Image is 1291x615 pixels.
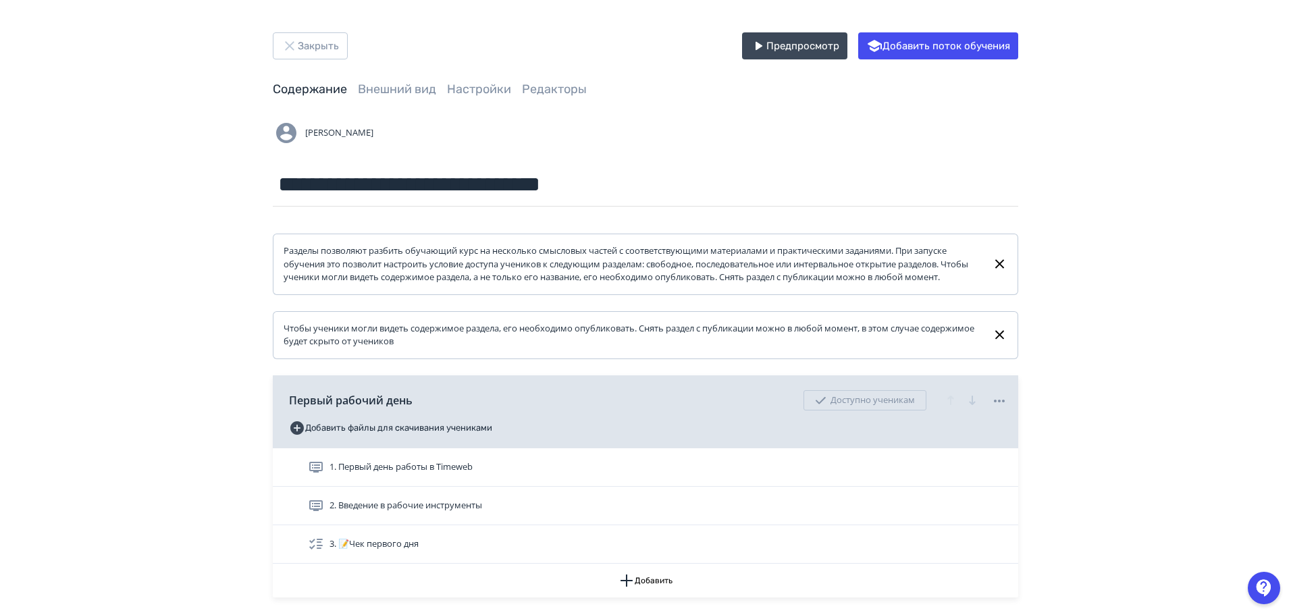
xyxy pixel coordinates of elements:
[522,82,587,97] a: Редакторы
[273,448,1018,487] div: 1. Первый день работы в Timeweb
[330,537,419,551] span: 3. 📝Чек первого дня
[273,487,1018,525] div: 2. Введение в рабочие инструменты
[330,460,473,474] span: 1. Первый день работы в Timeweb
[742,32,847,59] button: Предпросмотр
[284,322,981,348] div: Чтобы ученики могли видеть содержимое раздела, его необходимо опубликовать. Снять раздел с публик...
[358,82,436,97] a: Внешний вид
[289,392,413,408] span: Первый рабочий день
[803,390,926,410] div: Доступно ученикам
[447,82,511,97] a: Настройки
[273,564,1018,597] button: Добавить
[273,525,1018,564] div: 3. 📝Чек первого дня
[858,32,1018,59] button: Добавить поток обучения
[273,82,347,97] a: Содержание
[273,32,348,59] button: Закрыть
[284,244,981,284] div: Разделы позволяют разбить обучающий курс на несколько смысловых частей с соответствующими материа...
[305,126,373,140] span: [PERSON_NAME]
[330,499,482,512] span: 2. Введение в рабочие инструменты
[289,417,492,439] button: Добавить файлы для скачивания учениками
